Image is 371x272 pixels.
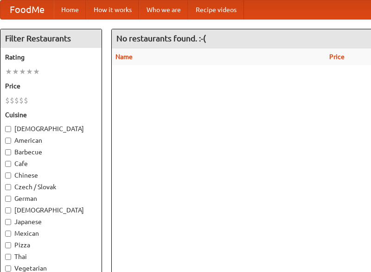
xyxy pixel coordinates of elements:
input: Vegetarian [5,265,11,272]
input: Cafe [5,161,11,167]
input: [DEMOGRAPHIC_DATA] [5,207,11,213]
a: How it works [86,0,139,19]
label: Barbecue [5,147,97,157]
label: Mexican [5,229,97,238]
a: Name [115,53,133,60]
h5: Rating [5,53,97,62]
label: [DEMOGRAPHIC_DATA] [5,206,97,215]
label: Thai [5,252,97,261]
a: Home [54,0,86,19]
input: Chinese [5,172,11,179]
label: Czech / Slovak [5,182,97,192]
h5: Price [5,81,97,91]
a: FoodMe [0,0,54,19]
li: ★ [26,66,33,77]
a: Recipe videos [188,0,244,19]
li: $ [14,95,19,106]
li: $ [5,95,10,106]
a: Price [329,53,345,60]
h5: Cuisine [5,110,97,119]
input: Czech / Slovak [5,184,11,190]
li: ★ [19,66,26,77]
a: Who we are [139,0,188,19]
ng-pluralize: No restaurants found. :-( [116,34,206,43]
label: Cafe [5,159,97,168]
li: $ [10,95,14,106]
input: Pizza [5,242,11,248]
input: German [5,196,11,202]
li: $ [19,95,24,106]
label: Chinese [5,171,97,180]
label: [DEMOGRAPHIC_DATA] [5,124,97,133]
input: [DEMOGRAPHIC_DATA] [5,126,11,132]
input: American [5,138,11,144]
li: $ [24,95,28,106]
input: Mexican [5,231,11,237]
li: ★ [33,66,40,77]
h4: Filter Restaurants [0,29,102,48]
li: ★ [5,66,12,77]
label: American [5,136,97,145]
label: Pizza [5,240,97,250]
input: Japanese [5,219,11,225]
li: ★ [12,66,19,77]
label: Japanese [5,217,97,226]
label: German [5,194,97,203]
input: Thai [5,254,11,260]
input: Barbecue [5,149,11,155]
